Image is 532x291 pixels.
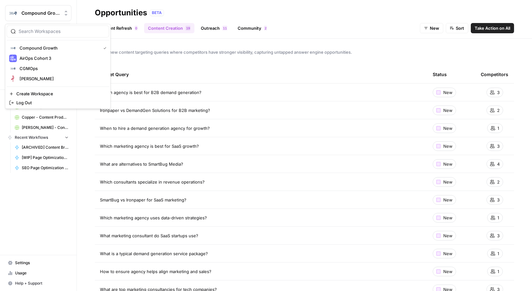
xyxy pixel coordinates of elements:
[443,161,453,167] span: New
[5,133,71,142] button: Recent Workflows
[9,54,17,62] img: AirOps Cohort 3 Logo
[5,24,111,109] div: Workspace: Compound Growth
[15,270,69,276] span: Usage
[497,232,500,239] span: 3
[21,10,60,16] span: Compound Growth
[95,23,142,33] a: Content Refresh0
[100,66,422,83] div: Target Query
[9,75,17,83] img: MinIO Logo
[498,125,499,131] span: 1
[197,23,231,33] a: Outreach11
[12,112,71,122] a: Copper - Content Production with Custom Workflows [FINAL]
[100,268,211,275] span: How to ensure agency helps align marketing and sales?
[443,215,453,221] span: New
[443,179,453,185] span: New
[22,165,69,171] span: SEO Page Optimization [MV Version]
[144,23,194,33] a: Content Creation19
[7,98,109,107] a: Log Out
[265,26,266,31] span: 2
[100,161,183,167] span: What are alternatives to SmartBug Media?
[497,89,500,96] span: 3
[12,163,71,173] a: SEO Page Optimization [MV Version]
[443,125,453,131] span: New
[498,250,499,257] span: 1
[497,179,500,185] span: 2
[12,153,71,163] a: [WIP] Page Optimization for URL in Staging
[15,135,48,140] span: Recent Workflows
[481,66,508,83] div: Competitors
[9,65,17,72] img: CGMOps Logo
[433,66,447,83] div: Status
[5,268,71,278] a: Usage
[498,215,499,221] span: 1
[443,197,453,203] span: New
[497,197,500,203] span: 3
[9,44,17,52] img: Compound Growth Logo
[446,23,468,33] button: Sort
[100,250,208,257] span: What is a typical demand generation service package?
[16,99,104,106] span: Log Out
[264,26,267,31] div: 2
[186,26,188,31] span: 1
[498,268,499,275] span: 1
[100,125,210,131] span: When to hire a demand generation agency for growth?
[475,25,510,31] span: Take Action on All
[430,25,439,31] span: New
[100,89,201,96] span: Which agency is best for B2B demand generation?
[497,143,500,149] span: 3
[12,142,71,153] a: [ARCHIVED] Content Briefs w. Knowledge Base - INCOMPLETE
[7,7,19,19] img: Compound Growth Logo
[15,280,69,286] span: Help + Support
[5,5,71,21] button: Workspace: Compound Growth
[443,143,453,149] span: New
[12,122,71,133] a: [PERSON_NAME] - Content Producton with Custom Workflows [FINAL]
[22,155,69,161] span: [WIP] Page Optimization for URL in Staging
[22,114,69,120] span: Copper - Content Production with Custom Workflows [FINAL]
[100,179,205,185] span: Which consultants specialize in revenue operations?
[443,250,453,257] span: New
[185,26,191,31] div: 19
[443,89,453,96] span: New
[95,8,147,18] div: Opportunities
[20,65,104,72] span: CGMOps
[135,26,138,31] div: 0
[5,278,71,288] button: Help + Support
[100,232,198,239] span: What marketing consultant do SaaS startups use?
[7,89,109,98] a: Create Workspace
[19,28,105,35] input: Search Workspaces
[150,10,164,16] div: BETA
[100,107,210,114] span: Ironpaper vs DemandGen Solutions for B2B marketing?
[100,197,186,203] span: SmartBug vs Ironpaper for SaaS marketing?
[135,26,137,31] span: 0
[443,268,453,275] span: New
[16,90,104,97] span: Create Workspace
[20,55,104,61] span: AirOps Cohort 3
[20,45,98,51] span: Compound Growth
[22,145,69,150] span: [ARCHIVED] Content Briefs w. Knowledge Base - INCOMPLETE
[222,26,227,31] div: 11
[15,260,69,266] span: Settings
[420,23,443,33] button: New
[471,23,514,33] button: Take Action on All
[5,258,71,268] a: Settings
[443,232,453,239] span: New
[20,75,104,82] span: [PERSON_NAME]
[223,26,225,31] span: 1
[100,215,207,221] span: Which marketing agency uses data-driven strategies?
[497,107,500,114] span: 2
[100,143,199,149] span: Which marketing agency is best for SaaS growth?
[225,26,227,31] span: 1
[188,26,190,31] span: 9
[22,125,69,130] span: [PERSON_NAME] - Content Producton with Custom Workflows [FINAL]
[95,49,514,55] span: Create new content targeting queries where competitors have stronger visibility, capturing untapp...
[234,23,271,33] a: Community2
[456,25,464,31] span: Sort
[497,161,500,167] span: 4
[443,107,453,114] span: New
